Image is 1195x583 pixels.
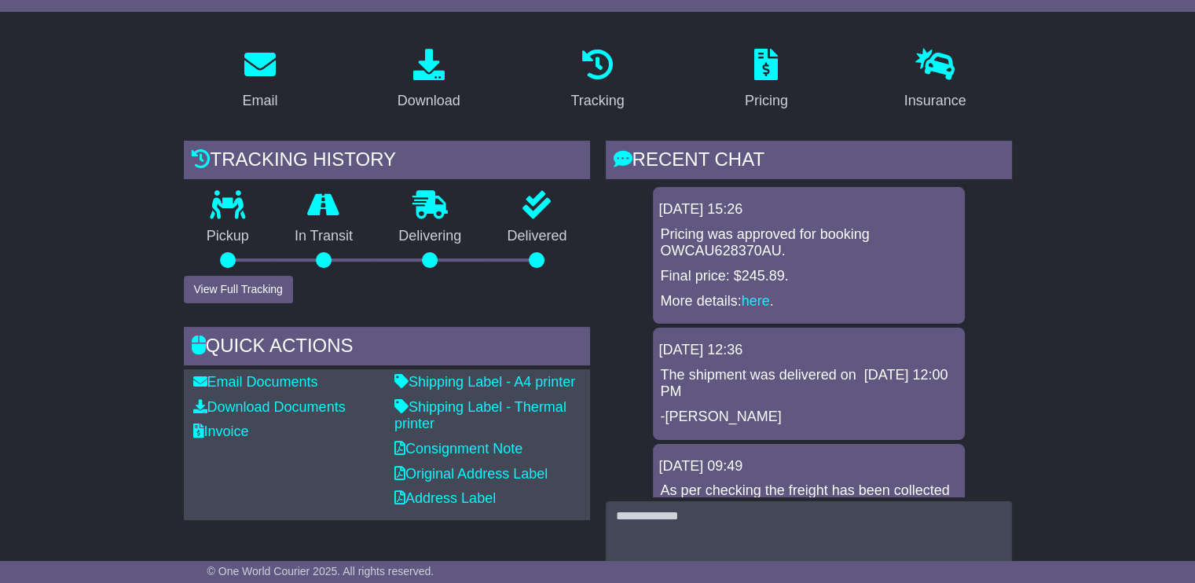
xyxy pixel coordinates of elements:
a: Address Label [394,490,496,506]
div: Tracking [570,90,624,112]
div: Insurance [904,90,966,112]
a: Original Address Label [394,466,548,482]
p: Final price: $245.89. [661,268,957,285]
a: Pricing [735,43,798,117]
div: Download [398,90,460,112]
div: Pricing [745,90,788,112]
div: RECENT CHAT [606,141,1012,183]
button: View Full Tracking [184,276,293,303]
p: Pickup [184,228,272,245]
div: [DATE] 09:49 [659,458,959,475]
p: Pricing was approved for booking OWCAU628370AU. [661,226,957,260]
a: Shipping Label - A4 printer [394,374,575,390]
p: More details: . [661,293,957,310]
a: Invoice [193,423,249,439]
div: [DATE] 15:26 [659,201,959,218]
p: Delivered [484,228,589,245]
p: As per checking the freight has been collected on 01/08. -Jewel [661,482,957,516]
a: Email [232,43,288,117]
a: Download [387,43,471,117]
a: Download Documents [193,399,346,415]
a: Shipping Label - Thermal printer [394,399,566,432]
a: here [742,293,770,309]
p: Delivering [376,228,484,245]
p: -[PERSON_NAME] [661,409,957,426]
a: Tracking [560,43,634,117]
div: Tracking history [184,141,590,183]
span: © One World Courier 2025. All rights reserved. [207,565,434,577]
a: Insurance [894,43,977,117]
div: [DATE] 12:36 [659,342,959,359]
div: Quick Actions [184,327,590,369]
p: In Transit [272,228,376,245]
p: The shipment was delivered on [DATE] 12:00 PM [661,367,957,401]
div: Email [242,90,277,112]
a: Consignment Note [394,441,522,456]
a: Email Documents [193,374,318,390]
